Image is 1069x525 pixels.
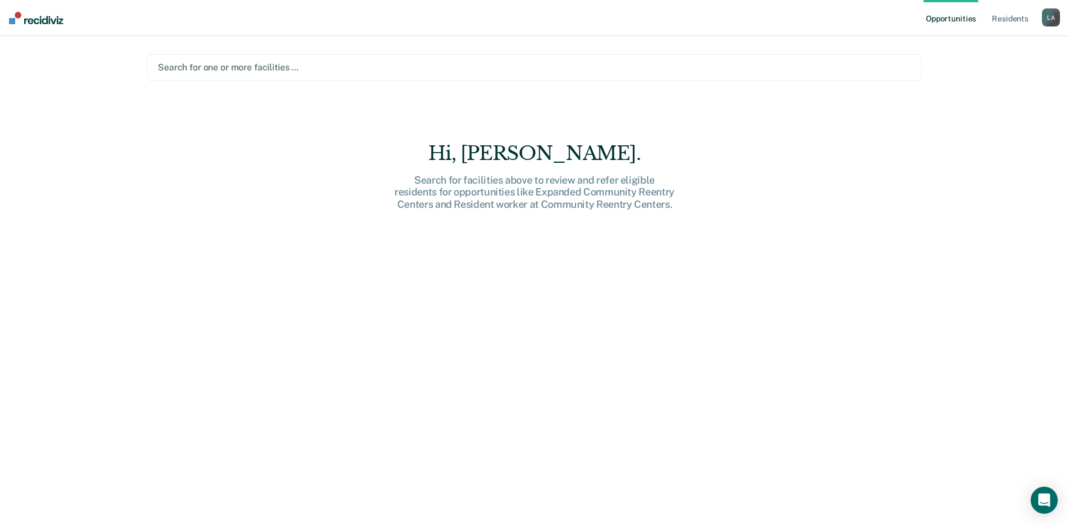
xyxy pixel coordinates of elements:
div: Hi, [PERSON_NAME]. [354,142,715,165]
button: LA [1042,8,1060,26]
div: Open Intercom Messenger [1031,487,1058,514]
div: Search for facilities above to review and refer eligible residents for opportunities like Expande... [354,174,715,211]
div: L A [1042,8,1060,26]
img: Recidiviz [9,12,63,24]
